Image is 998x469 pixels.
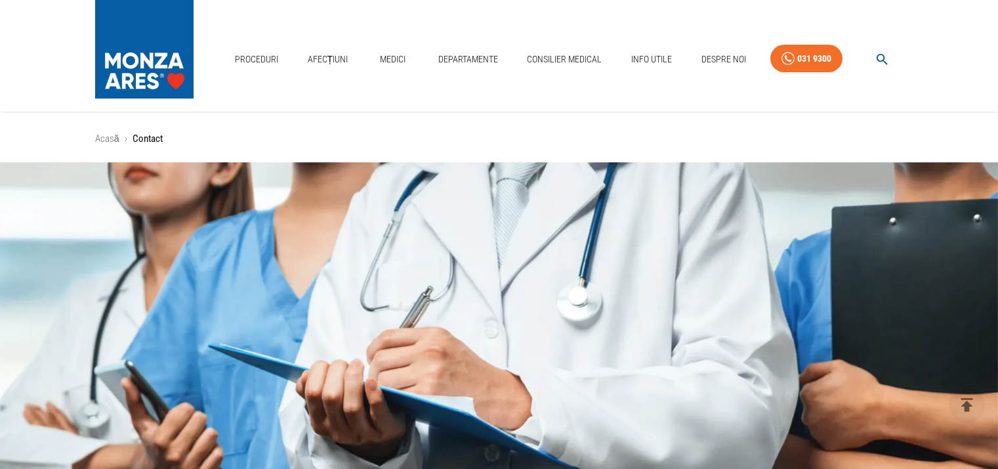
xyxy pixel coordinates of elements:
[433,46,503,73] a: Departamente
[302,46,354,73] a: Afecțiuni
[626,46,677,73] a: Info Utile
[696,46,751,73] a: Despre Noi
[522,46,607,73] a: Consilier Medical
[797,51,831,67] div: 031 9300
[230,46,283,73] a: Proceduri
[95,131,904,146] nav: breadcrumb
[949,387,985,423] button: delete
[95,133,119,145] a: Acasă
[133,131,163,146] p: Contact
[372,46,414,73] a: Medici
[125,131,127,146] li: ›
[770,45,842,73] a: 031 9300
